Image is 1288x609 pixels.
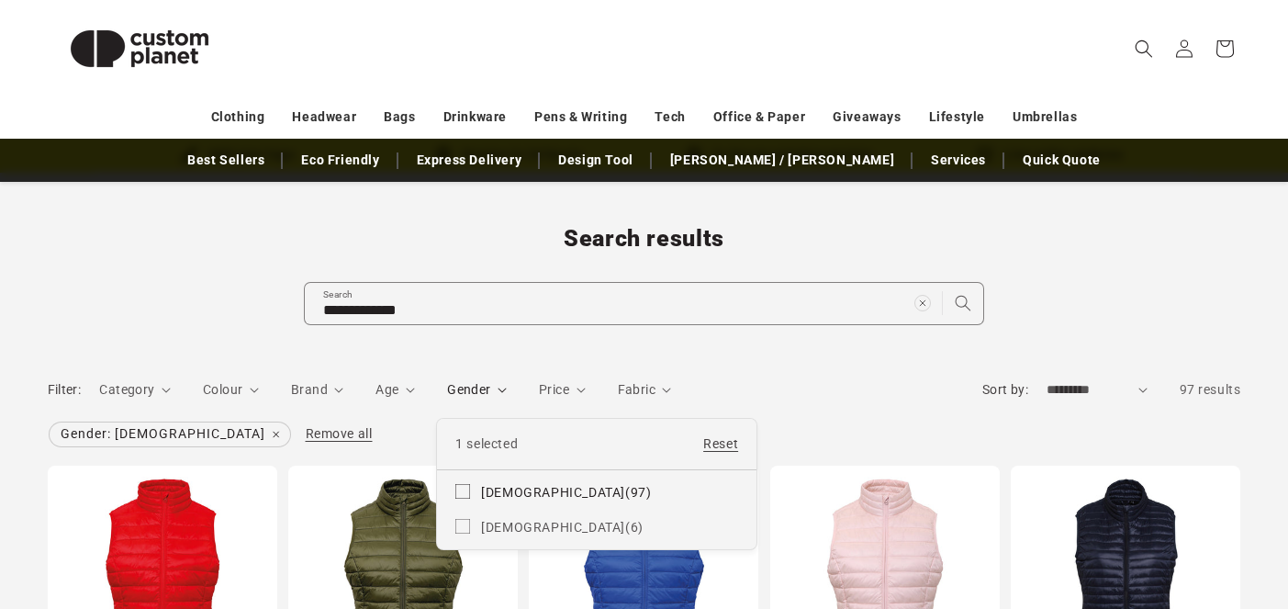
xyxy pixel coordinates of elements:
iframe: Chat Widget [973,411,1288,609]
a: Services [922,144,995,176]
a: Eco Friendly [292,144,388,176]
a: [PERSON_NAME] / [PERSON_NAME] [661,144,903,176]
a: Design Tool [549,144,643,176]
a: Quick Quote [1014,144,1110,176]
a: Pens & Writing [534,101,627,133]
a: Umbrellas [1013,101,1077,133]
span: (97) [481,484,651,501]
span: [DEMOGRAPHIC_DATA] [481,520,625,535]
span: [DEMOGRAPHIC_DATA] [481,485,625,500]
a: Best Sellers [178,144,274,176]
a: Express Delivery [408,144,532,176]
img: Custom Planet [48,7,231,90]
span: (6) [481,519,644,536]
a: Office & Paper [713,101,805,133]
summary: Search [1124,28,1164,69]
span: 1 selected [455,436,518,451]
summary: Gender (1 selected) [447,380,507,400]
a: Headwear [292,101,356,133]
a: Tech [655,101,685,133]
a: Clothing [211,101,265,133]
a: Bags [384,101,415,133]
a: Lifestyle [929,101,985,133]
a: Giveaways [833,101,901,133]
a: Drinkware [443,101,507,133]
a: Reset [703,433,738,456]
